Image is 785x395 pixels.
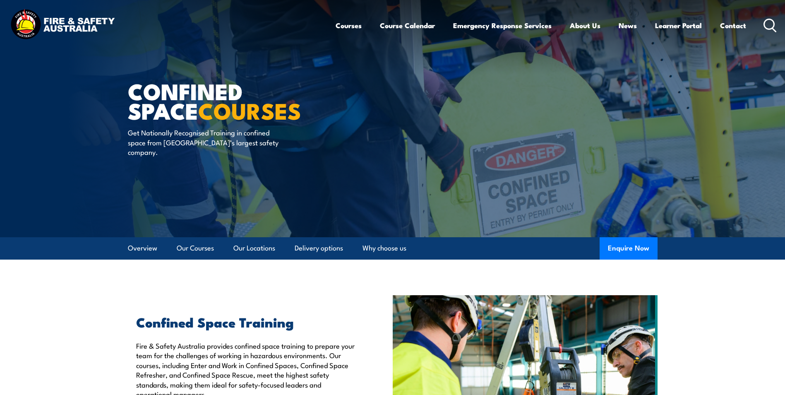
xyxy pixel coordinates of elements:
a: Emergency Response Services [453,14,552,36]
h1: Confined Space [128,81,332,120]
a: Our Courses [177,237,214,259]
a: Course Calendar [380,14,435,36]
a: Why choose us [362,237,406,259]
strong: COURSES [198,93,301,127]
a: Courses [336,14,362,36]
a: Delivery options [295,237,343,259]
p: Get Nationally Recognised Training in confined space from [GEOGRAPHIC_DATA]’s largest safety comp... [128,128,279,157]
a: About Us [570,14,600,36]
h2: Confined Space Training [136,316,355,328]
a: Our Locations [233,237,275,259]
a: News [619,14,637,36]
a: Learner Portal [655,14,702,36]
button: Enquire Now [600,237,658,260]
a: Contact [720,14,746,36]
a: Overview [128,237,157,259]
